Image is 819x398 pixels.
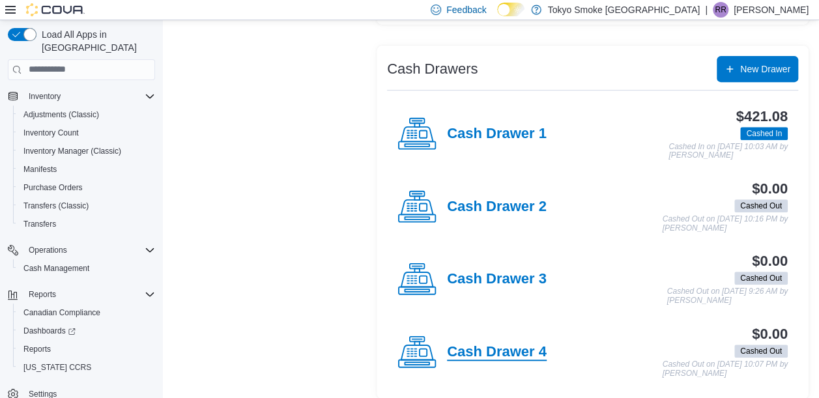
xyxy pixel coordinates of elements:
button: Purchase Orders [13,178,160,197]
p: Tokyo Smoke [GEOGRAPHIC_DATA] [548,2,700,18]
span: Cashed Out [734,272,788,285]
a: [US_STATE] CCRS [18,360,96,375]
input: Dark Mode [497,3,524,16]
span: Inventory [23,89,155,104]
h4: Cash Drawer 2 [447,199,547,216]
a: Dashboards [13,322,160,340]
span: Purchase Orders [18,180,155,195]
span: Cashed In [740,127,788,140]
span: Cash Management [23,263,89,274]
span: Inventory Count [18,125,155,141]
h3: Cash Drawers [387,61,478,77]
span: Cash Management [18,261,155,276]
a: Reports [18,341,56,357]
button: Cash Management [13,259,160,277]
button: Adjustments (Classic) [13,106,160,124]
button: Inventory [3,87,160,106]
button: Operations [3,241,160,259]
button: New Drawer [717,56,798,82]
a: Transfers [18,216,61,232]
p: Cashed Out on [DATE] 9:26 AM by [PERSON_NAME] [667,287,788,305]
a: Dashboards [18,323,81,339]
span: Load All Apps in [GEOGRAPHIC_DATA] [36,28,155,54]
h4: Cash Drawer 3 [447,271,547,288]
a: Manifests [18,162,62,177]
button: Inventory Count [13,124,160,142]
p: Cashed Out on [DATE] 10:16 PM by [PERSON_NAME] [662,215,788,233]
span: Inventory Manager (Classic) [23,146,121,156]
span: Dark Mode [497,16,498,17]
button: [US_STATE] CCRS [13,358,160,377]
span: Transfers [23,219,56,229]
span: New Drawer [740,63,790,76]
a: Inventory Count [18,125,84,141]
span: Cashed In [746,128,782,139]
span: Reports [18,341,155,357]
p: Cashed Out on [DATE] 10:07 PM by [PERSON_NAME] [662,360,788,378]
img: Cova [26,3,85,16]
span: Feedback [446,3,486,16]
h3: $0.00 [752,326,788,342]
span: Cashed Out [734,345,788,358]
p: [PERSON_NAME] [734,2,809,18]
span: Inventory [29,91,61,102]
button: Manifests [13,160,160,178]
button: Inventory [23,89,66,104]
a: Cash Management [18,261,94,276]
a: Adjustments (Classic) [18,107,104,122]
span: Cashed Out [734,199,788,212]
span: Reports [23,287,155,302]
a: Transfers (Classic) [18,198,94,214]
p: | [705,2,708,18]
span: Adjustments (Classic) [23,109,99,120]
h3: $421.08 [736,109,788,124]
h3: $0.00 [752,181,788,197]
span: Cashed Out [740,345,782,357]
span: Reports [23,344,51,354]
button: Operations [23,242,72,258]
span: Canadian Compliance [18,305,155,320]
button: Inventory Manager (Classic) [13,142,160,160]
button: Transfers [13,215,160,233]
span: Inventory Manager (Classic) [18,143,155,159]
span: Operations [23,242,155,258]
a: Purchase Orders [18,180,88,195]
span: Inventory Count [23,128,79,138]
h4: Cash Drawer 4 [447,344,547,361]
span: Dashboards [23,326,76,336]
button: Reports [13,340,160,358]
span: Washington CCRS [18,360,155,375]
span: Manifests [23,164,57,175]
span: Cashed Out [740,200,782,212]
span: Operations [29,245,67,255]
span: Reports [29,289,56,300]
span: [US_STATE] CCRS [23,362,91,373]
span: Dashboards [18,323,155,339]
span: Transfers [18,216,155,232]
p: Cashed In on [DATE] 10:03 AM by [PERSON_NAME] [668,143,788,160]
button: Canadian Compliance [13,304,160,322]
span: Transfers (Classic) [18,198,155,214]
span: Canadian Compliance [23,307,100,318]
div: Ryan Ridsdale [713,2,728,18]
h4: Cash Drawer 1 [447,126,547,143]
button: Reports [23,287,61,302]
span: Manifests [18,162,155,177]
span: Adjustments (Classic) [18,107,155,122]
h3: $0.00 [752,253,788,269]
span: Purchase Orders [23,182,83,193]
button: Reports [3,285,160,304]
span: Cashed Out [740,272,782,284]
span: RR [715,2,726,18]
span: Transfers (Classic) [23,201,89,211]
a: Inventory Manager (Classic) [18,143,126,159]
button: Transfers (Classic) [13,197,160,215]
a: Canadian Compliance [18,305,106,320]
